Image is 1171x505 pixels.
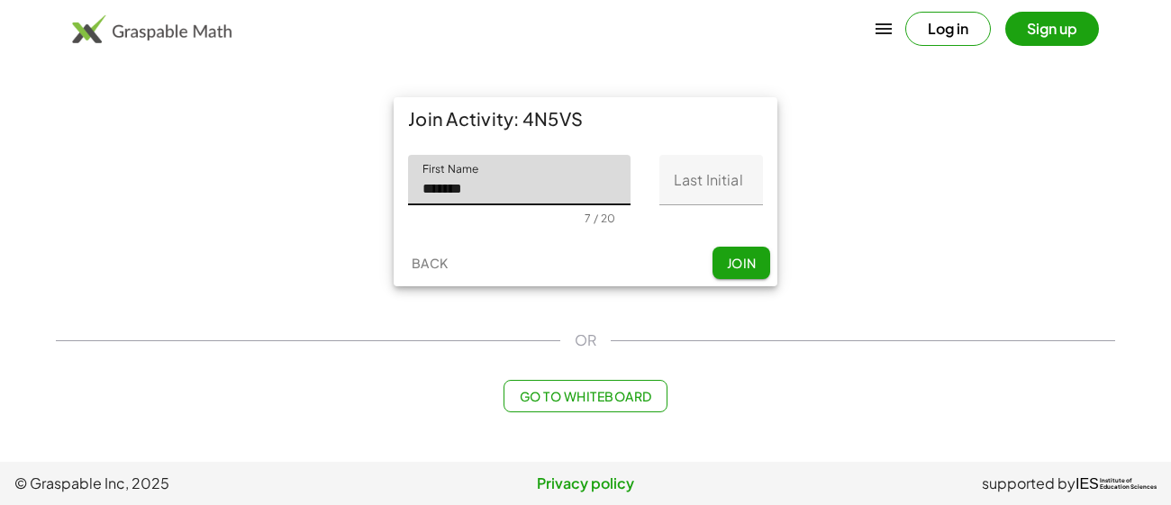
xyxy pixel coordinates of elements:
span: © Graspable Inc, 2025 [14,473,395,494]
a: IESInstitute ofEducation Sciences [1076,473,1157,494]
button: Go to Whiteboard [504,380,667,412]
button: Join [713,247,770,279]
button: Sign up [1005,12,1099,46]
span: Join [726,255,756,271]
button: Log in [905,12,991,46]
button: Back [401,247,458,279]
span: Back [411,255,448,271]
span: Institute of Education Sciences [1100,478,1157,491]
span: IES [1076,475,1099,492]
span: OR [575,329,596,351]
div: 7 / 20 [585,212,615,225]
span: Go to Whiteboard [519,388,651,404]
div: Join Activity: 4N5VS [394,97,777,140]
span: supported by [982,473,1076,494]
a: Privacy policy [395,473,776,494]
